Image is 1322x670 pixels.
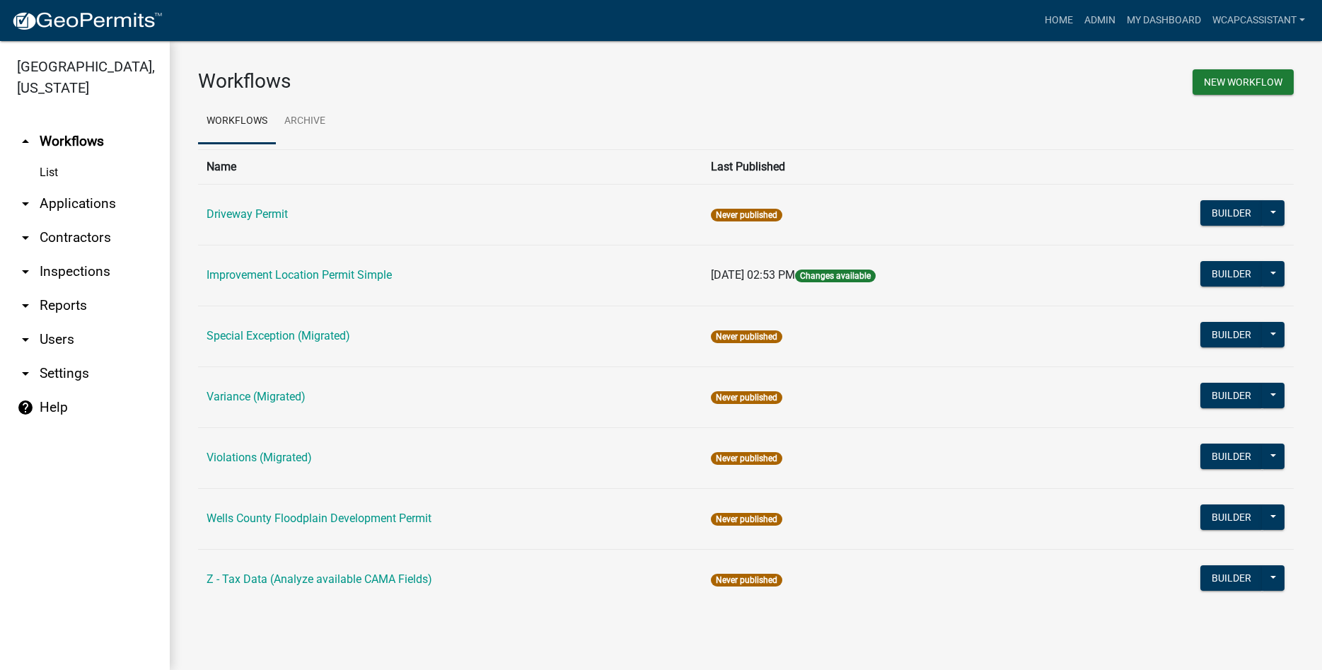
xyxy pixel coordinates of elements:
a: wcapcassistant [1207,7,1311,34]
span: Never published [711,574,782,587]
span: Never published [711,330,782,343]
button: Builder [1200,383,1263,408]
a: Driveway Permit [207,207,288,221]
a: Violations (Migrated) [207,451,312,464]
button: Builder [1200,261,1263,287]
span: Never published [711,391,782,404]
a: Wells County Floodplain Development Permit [207,512,431,525]
a: Special Exception (Migrated) [207,329,350,342]
th: Last Published [702,149,1081,184]
button: Builder [1200,504,1263,530]
i: arrow_drop_down [17,195,34,212]
a: Improvement Location Permit Simple [207,268,392,282]
span: Changes available [795,270,876,282]
a: Z - Tax Data (Analyze available CAMA Fields) [207,572,432,586]
button: New Workflow [1193,69,1294,95]
span: Never published [711,513,782,526]
i: arrow_drop_up [17,133,34,150]
i: arrow_drop_down [17,263,34,280]
button: Builder [1200,565,1263,591]
span: Never published [711,209,782,221]
span: Never published [711,452,782,465]
button: Builder [1200,200,1263,226]
i: arrow_drop_down [17,365,34,382]
i: arrow_drop_down [17,229,34,246]
i: help [17,399,34,416]
a: Variance (Migrated) [207,390,306,403]
i: arrow_drop_down [17,297,34,314]
a: Workflows [198,99,276,144]
h3: Workflows [198,69,736,93]
button: Builder [1200,444,1263,469]
i: arrow_drop_down [17,331,34,348]
button: Builder [1200,322,1263,347]
a: Archive [276,99,334,144]
a: Admin [1079,7,1121,34]
span: [DATE] 02:53 PM [711,268,795,282]
th: Name [198,149,702,184]
a: My Dashboard [1121,7,1207,34]
a: Home [1039,7,1079,34]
